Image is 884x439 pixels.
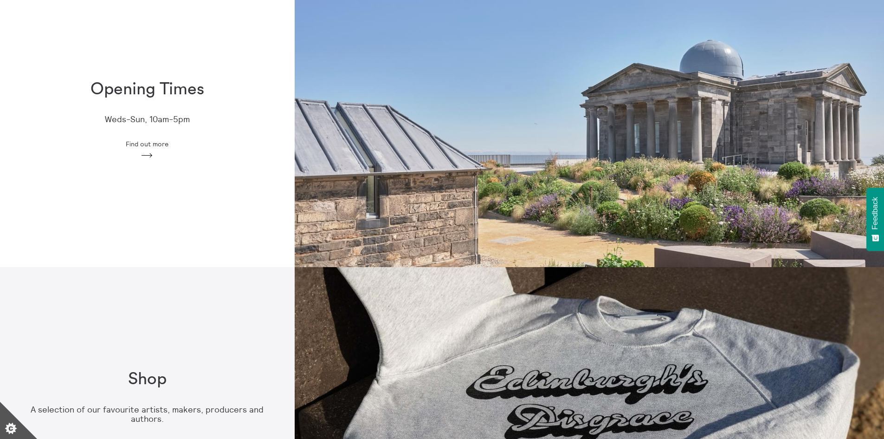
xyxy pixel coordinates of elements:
h1: Opening Times [90,80,204,99]
p: A selection of our favourite artists, makers, producers and authors. [15,405,280,424]
span: Feedback [871,197,879,229]
button: Feedback - Show survey [866,188,884,251]
span: Find out more [126,140,168,148]
p: Weds-Sun, 10am-5pm [105,115,190,124]
h1: Shop [128,370,167,389]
